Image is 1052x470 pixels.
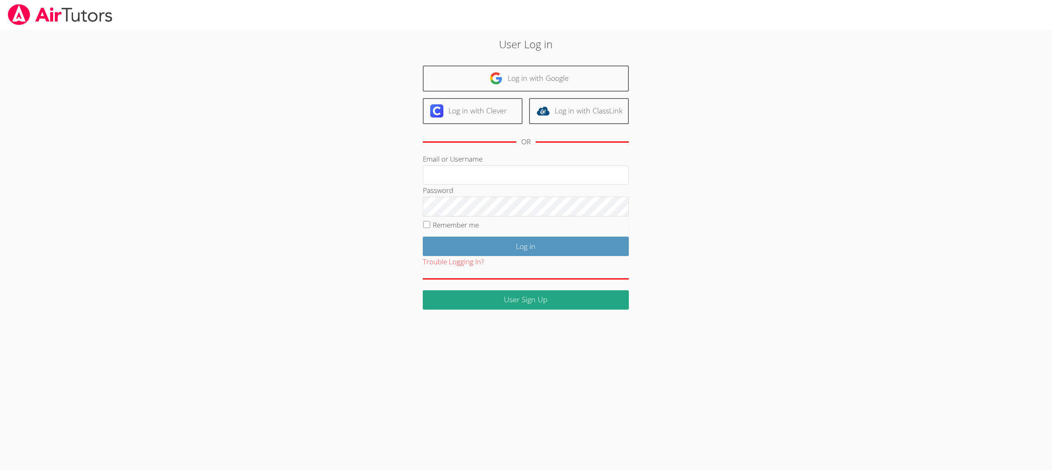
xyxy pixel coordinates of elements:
img: airtutors_banner-c4298cdbf04f3fff15de1276eac7730deb9818008684d7c2e4769d2f7ddbe033.png [7,4,113,25]
img: classlink-logo-d6bb404cc1216ec64c9a2012d9dc4662098be43eaf13dc465df04b49fa7ab582.svg [537,104,550,117]
a: Log in with Clever [423,98,522,124]
label: Email or Username [423,154,483,164]
a: Log in with ClassLink [529,98,629,124]
a: Log in with Google [423,66,629,92]
a: User Sign Up [423,290,629,310]
h2: User Log in [242,36,810,52]
div: OR [521,136,531,148]
button: Trouble Logging In? [423,256,484,268]
label: Remember me [433,220,479,230]
label: Password [423,186,453,195]
img: google-logo-50288ca7cdecda66e5e0955fdab243c47b7ad437acaf1139b6f446037453330a.svg [490,72,503,85]
img: clever-logo-6eab21bc6e7a338710f1a6ff85c0baf02591cd810cc4098c63d3a4b26e2feb20.svg [430,104,443,117]
input: Log in [423,237,629,256]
